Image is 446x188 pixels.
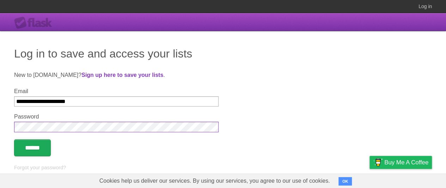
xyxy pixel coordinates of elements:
[14,88,219,95] label: Email
[92,174,337,188] span: Cookies help us deliver our services. By using our services, you agree to our use of cookies.
[384,156,428,169] span: Buy me a coffee
[14,114,219,120] label: Password
[14,45,432,62] h1: Log in to save and access your lists
[369,156,432,169] a: Buy me a coffee
[373,156,383,168] img: Buy me a coffee
[14,71,432,79] p: New to [DOMAIN_NAME]? .
[81,72,163,78] a: Sign up here to save your lists
[338,177,352,186] button: OK
[14,17,56,29] div: Flask
[14,165,66,170] a: Forgot your password?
